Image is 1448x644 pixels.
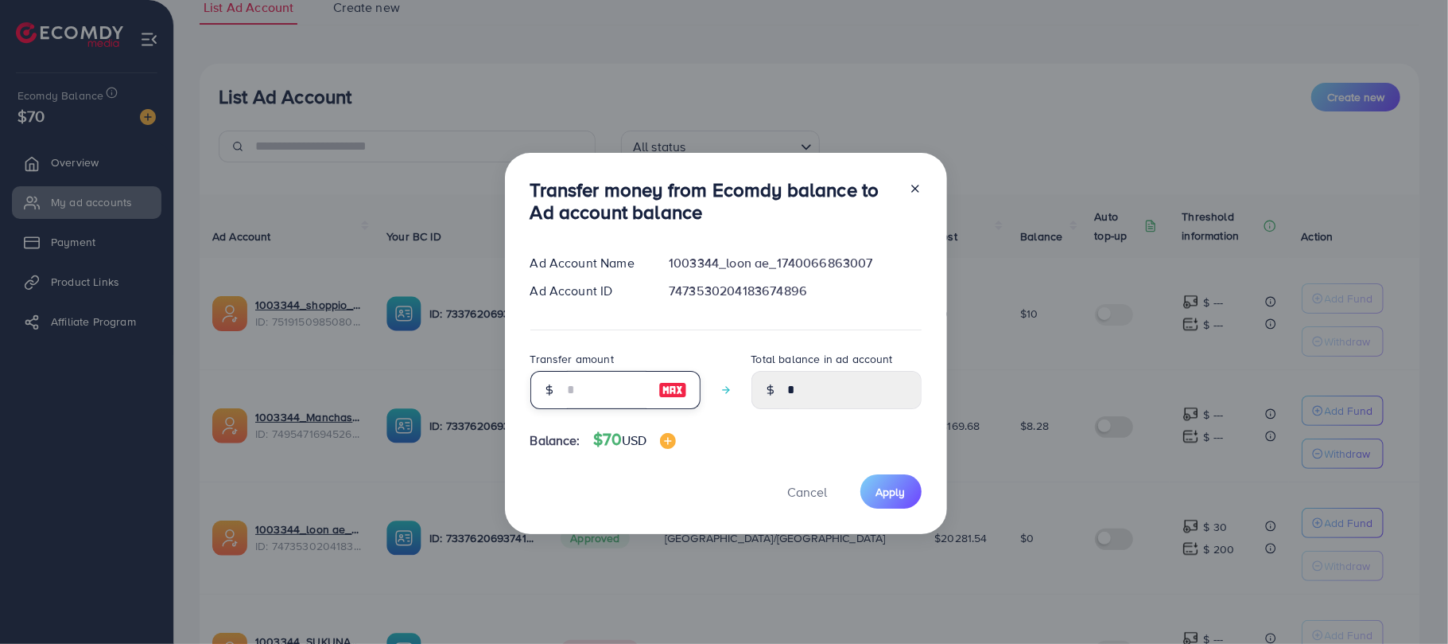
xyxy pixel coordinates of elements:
img: image [660,433,676,449]
span: Cancel [788,483,828,501]
div: 7473530204183674896 [656,282,934,300]
iframe: Chat [1380,572,1436,632]
div: Ad Account ID [518,282,657,300]
h3: Transfer money from Ecomdy balance to Ad account balance [530,178,896,224]
button: Cancel [768,474,848,509]
label: Transfer amount [530,351,614,367]
h4: $70 [593,430,676,450]
div: 1003344_loon ae_1740066863007 [656,254,934,272]
label: Total balance in ad account [751,351,893,367]
img: image [658,381,687,400]
button: Apply [860,474,922,509]
span: USD [622,431,646,449]
span: Apply [876,484,906,500]
span: Balance: [530,431,580,450]
div: Ad Account Name [518,254,657,272]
